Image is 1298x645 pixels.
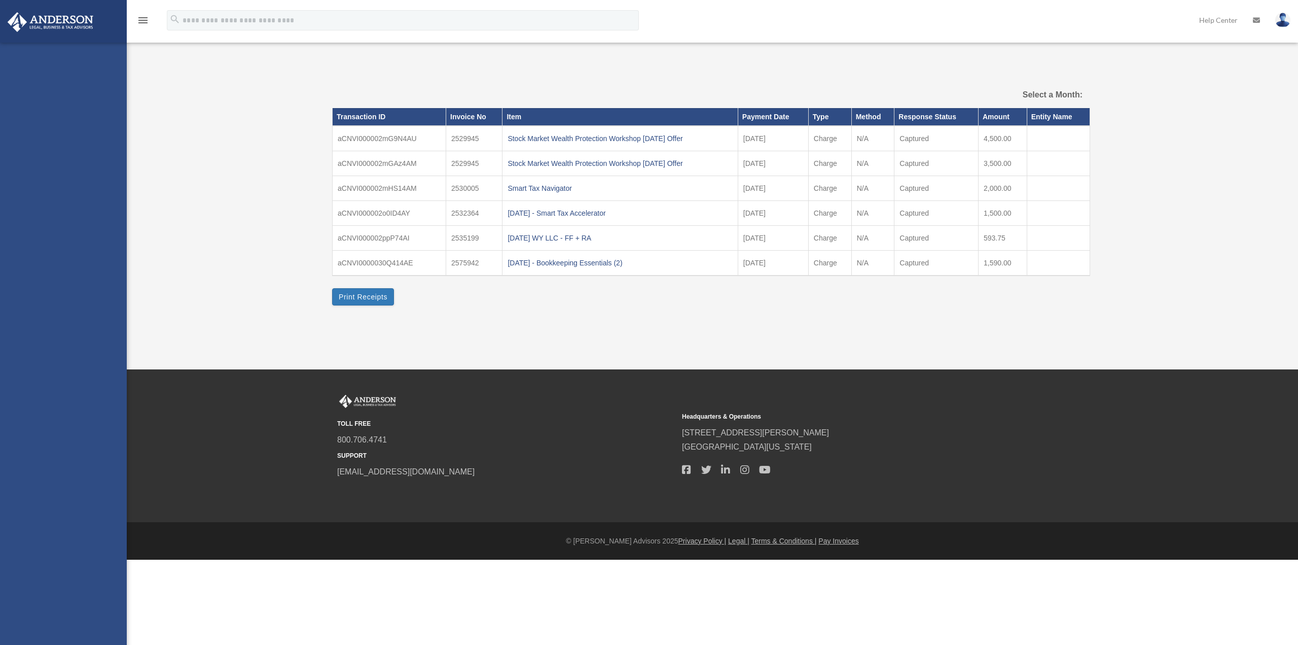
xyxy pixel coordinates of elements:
[1275,13,1290,27] img: User Pic
[508,181,732,195] div: Smart Tax Navigator
[808,126,851,151] td: Charge
[1027,108,1090,125] th: Entity Name
[678,537,727,545] a: Privacy Policy |
[894,200,979,225] td: Captured
[978,225,1027,250] td: 593.75
[971,88,1083,102] label: Select a Month:
[808,108,851,125] th: Type
[851,151,894,176] td: N/A
[978,176,1027,200] td: 2,000.00
[333,151,446,176] td: aCNVI000002mGAz4AM
[446,176,502,200] td: 2530005
[332,288,394,305] button: Print Receipts
[751,537,817,545] a: Terms & Conditions |
[894,225,979,250] td: Captured
[682,443,812,451] a: [GEOGRAPHIC_DATA][US_STATE]
[333,108,446,125] th: Transaction ID
[978,250,1027,276] td: 1,590.00
[446,108,502,125] th: Invoice No
[894,126,979,151] td: Captured
[508,231,732,245] div: [DATE] WY LLC - FF + RA
[738,250,808,276] td: [DATE]
[682,428,829,437] a: [STREET_ADDRESS][PERSON_NAME]
[137,18,149,26] a: menu
[851,200,894,225] td: N/A
[808,250,851,276] td: Charge
[446,126,502,151] td: 2529945
[894,108,979,125] th: Response Status
[137,14,149,26] i: menu
[337,419,675,429] small: TOLL FREE
[978,108,1027,125] th: Amount
[682,412,1020,422] small: Headquarters & Operations
[728,537,749,545] a: Legal |
[333,176,446,200] td: aCNVI000002mHS14AM
[5,12,96,32] img: Anderson Advisors Platinum Portal
[337,467,475,476] a: [EMAIL_ADDRESS][DOMAIN_NAME]
[738,126,808,151] td: [DATE]
[446,151,502,176] td: 2529945
[508,156,732,171] div: Stock Market Wealth Protection Workshop [DATE] Offer
[978,200,1027,225] td: 1,500.00
[446,225,502,250] td: 2535199
[851,176,894,200] td: N/A
[851,126,894,151] td: N/A
[333,126,446,151] td: aCNVI000002mG9N4AU
[818,537,858,545] a: Pay Invoices
[446,200,502,225] td: 2532364
[978,151,1027,176] td: 3,500.00
[894,250,979,276] td: Captured
[127,535,1298,548] div: © [PERSON_NAME] Advisors 2025
[738,108,808,125] th: Payment Date
[502,108,738,125] th: Item
[851,225,894,250] td: N/A
[738,225,808,250] td: [DATE]
[808,176,851,200] td: Charge
[333,200,446,225] td: aCNVI000002o0ID4AY
[333,250,446,276] td: aCNVI0000030Q414AE
[337,395,398,408] img: Anderson Advisors Platinum Portal
[851,108,894,125] th: Method
[738,176,808,200] td: [DATE]
[851,250,894,276] td: N/A
[169,14,181,25] i: search
[978,126,1027,151] td: 4,500.00
[894,176,979,200] td: Captured
[337,451,675,461] small: SUPPORT
[894,151,979,176] td: Captured
[337,435,387,444] a: 800.706.4741
[446,250,502,276] td: 2575942
[738,151,808,176] td: [DATE]
[508,256,732,270] div: [DATE] - Bookkeeping Essentials (2)
[508,206,732,220] div: [DATE] - Smart Tax Accelerator
[808,151,851,176] td: Charge
[808,225,851,250] td: Charge
[333,225,446,250] td: aCNVI000002ppP74AI
[808,200,851,225] td: Charge
[738,200,808,225] td: [DATE]
[508,131,732,146] div: Stock Market Wealth Protection Workshop [DATE] Offer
